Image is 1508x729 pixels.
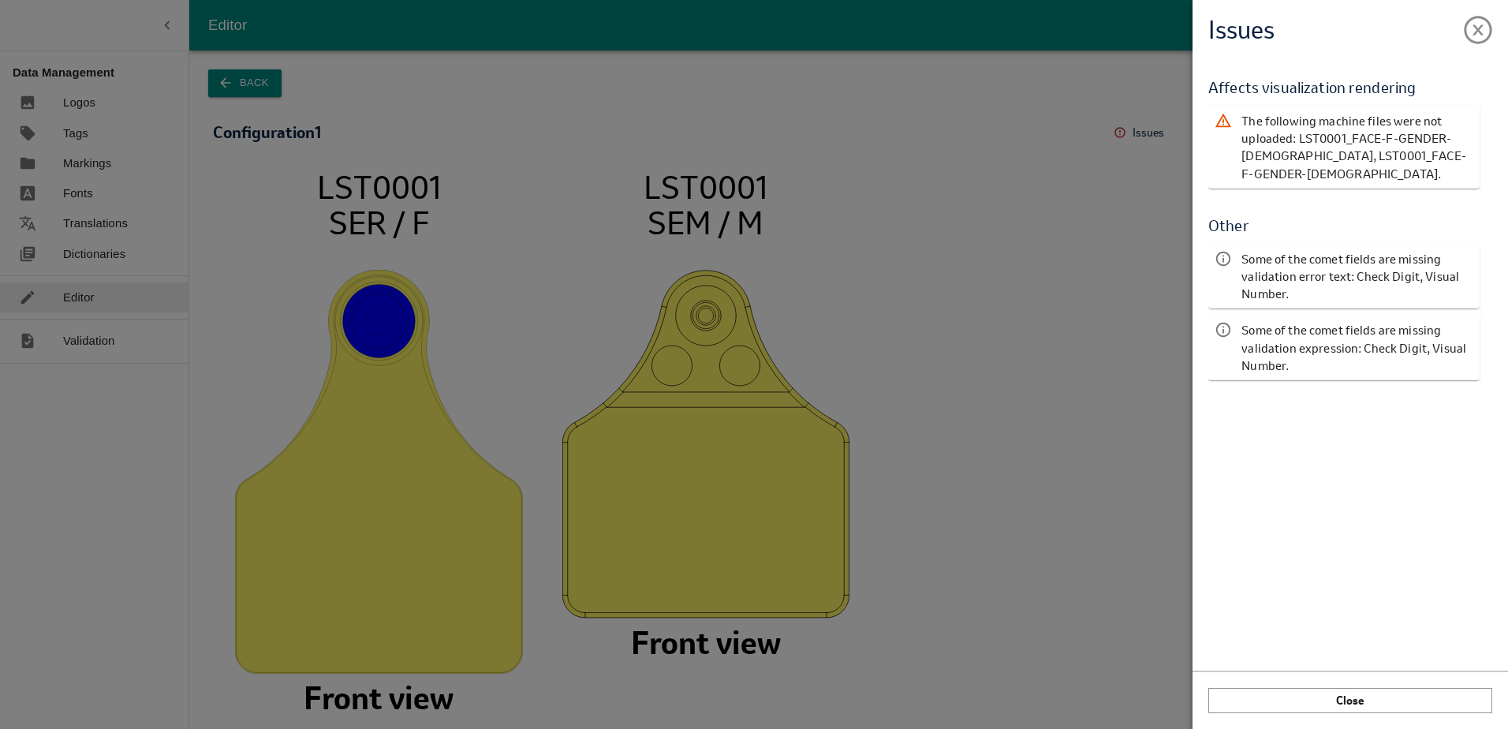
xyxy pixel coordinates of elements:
[1208,214,1480,237] h6: Other
[1241,250,1473,303] p: Some of the comet fields are missing validation error text: Check Digit, Visual Number.
[1208,688,1492,713] button: Close
[1208,76,1480,99] h6: Affects visualization rendering
[1241,321,1473,374] p: Some of the comet fields are missing validation expression: Check Digit, Visual Number.
[1241,112,1473,182] p: The following machine files were not uploaded: LST0001_FACE-F-GENDER-[DEMOGRAPHIC_DATA], LST0001_...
